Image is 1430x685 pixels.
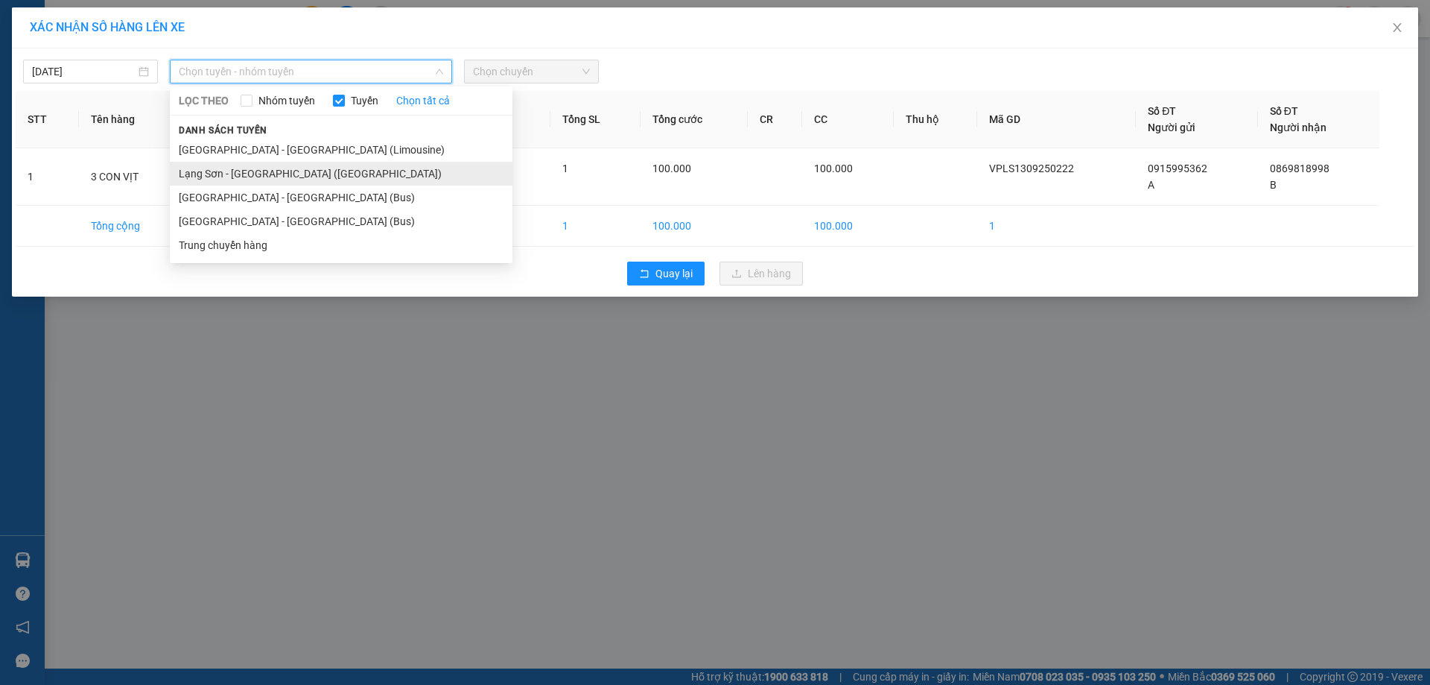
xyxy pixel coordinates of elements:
[652,162,691,174] span: 100.000
[748,91,802,148] th: CR
[345,92,384,109] span: Tuyến
[641,91,748,148] th: Tổng cước
[562,162,568,174] span: 1
[252,92,321,109] span: Nhóm tuyến
[16,91,79,148] th: STT
[1270,162,1329,174] span: 0869818998
[179,92,229,109] span: LỌC THEO
[16,148,79,206] td: 1
[639,268,649,280] span: rollback
[170,162,512,186] li: Lạng Sơn - [GEOGRAPHIC_DATA] ([GEOGRAPHIC_DATA])
[79,148,185,206] td: 3 CON VỊT
[719,262,803,285] button: uploadLên hàng
[179,60,443,83] span: Chọn tuyến - nhóm tuyến
[170,124,276,137] span: Danh sách tuyến
[550,91,641,148] th: Tổng SL
[1148,179,1154,191] span: A
[1270,179,1277,191] span: B
[1148,105,1176,117] span: Số ĐT
[814,162,853,174] span: 100.000
[1376,7,1418,49] button: Close
[550,206,641,247] td: 1
[627,262,705,285] button: rollbackQuay lại
[32,63,136,80] input: 14/09/2025
[396,92,450,109] a: Chọn tất cả
[1148,121,1195,133] span: Người gửi
[170,209,512,233] li: [GEOGRAPHIC_DATA] - [GEOGRAPHIC_DATA] (Bus)
[989,162,1074,174] span: VPLS1309250222
[641,206,748,247] td: 100.000
[1391,22,1403,34] span: close
[802,206,894,247] td: 100.000
[894,91,977,148] th: Thu hộ
[977,91,1136,148] th: Mã GD
[79,91,185,148] th: Tên hàng
[473,60,590,83] span: Chọn chuyến
[170,186,512,209] li: [GEOGRAPHIC_DATA] - [GEOGRAPHIC_DATA] (Bus)
[79,206,185,247] td: Tổng cộng
[802,91,894,148] th: CC
[1148,162,1207,174] span: 0915995362
[170,138,512,162] li: [GEOGRAPHIC_DATA] - [GEOGRAPHIC_DATA] (Limousine)
[1270,121,1326,133] span: Người nhận
[655,265,693,282] span: Quay lại
[30,20,185,34] span: XÁC NHẬN SỐ HÀNG LÊN XE
[435,67,444,76] span: down
[170,233,512,257] li: Trung chuyển hàng
[977,206,1136,247] td: 1
[1270,105,1298,117] span: Số ĐT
